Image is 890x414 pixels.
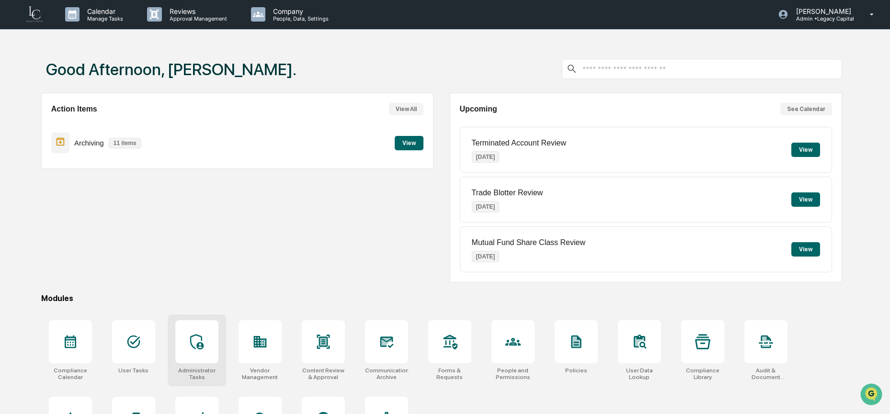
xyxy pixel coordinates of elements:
p: People, Data, Settings [265,15,333,22]
div: 🗄️ [69,122,77,129]
h2: Upcoming [460,105,497,113]
p: Mutual Fund Share Class Review [472,238,585,247]
img: logo [23,5,46,23]
a: 🖐️Preclearance [6,117,66,134]
p: Archiving [74,139,104,147]
p: Reviews [162,7,232,15]
p: Terminated Account Review [472,139,566,147]
div: Administrator Tasks [175,367,218,380]
iframe: Open customer support [859,382,885,408]
button: View [395,136,423,150]
a: Powered byPylon [68,162,116,169]
h2: Action Items [51,105,97,113]
div: Compliance Calendar [49,367,92,380]
div: 🖐️ [10,122,17,129]
p: Trade Blotter Review [472,189,543,197]
button: View [791,143,820,157]
p: Manage Tasks [80,15,128,22]
div: User Data Lookup [618,367,661,380]
span: Data Lookup [19,139,60,148]
span: Preclearance [19,121,62,130]
span: Attestations [79,121,119,130]
div: We're available if you need us! [33,83,121,90]
p: Company [265,7,333,15]
button: View All [389,103,423,115]
div: Start new chat [33,73,157,83]
img: 1746055101610-c473b297-6a78-478c-a979-82029cc54cd1 [10,73,27,90]
button: Start new chat [163,76,174,88]
div: Communications Archive [365,367,408,380]
p: [DATE] [472,151,500,163]
p: [DATE] [472,251,500,262]
div: User Tasks [118,367,148,374]
p: Approval Management [162,15,232,22]
a: View [395,138,423,147]
h1: Good Afternoon, [PERSON_NAME]. [46,60,297,79]
p: [DATE] [472,201,500,213]
div: Vendor Management [239,367,282,380]
a: 🔎Data Lookup [6,135,64,152]
div: People and Permissions [491,367,535,380]
a: 🗄️Attestations [66,117,123,134]
p: [PERSON_NAME] [788,7,856,15]
span: Pylon [95,162,116,169]
div: 🔎 [10,140,17,147]
p: Calendar [80,7,128,15]
div: Compliance Library [681,367,724,380]
div: Audit & Document Logs [744,367,787,380]
div: Forms & Requests [428,367,471,380]
div: Content Review & Approval [302,367,345,380]
button: See Calendar [780,103,832,115]
div: Modules [41,294,842,303]
p: How can we help? [10,20,174,35]
div: Policies [565,367,587,374]
button: View [791,242,820,257]
p: 11 items [109,138,141,148]
button: View [791,192,820,207]
p: Admin • Legacy Capital [788,15,856,22]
